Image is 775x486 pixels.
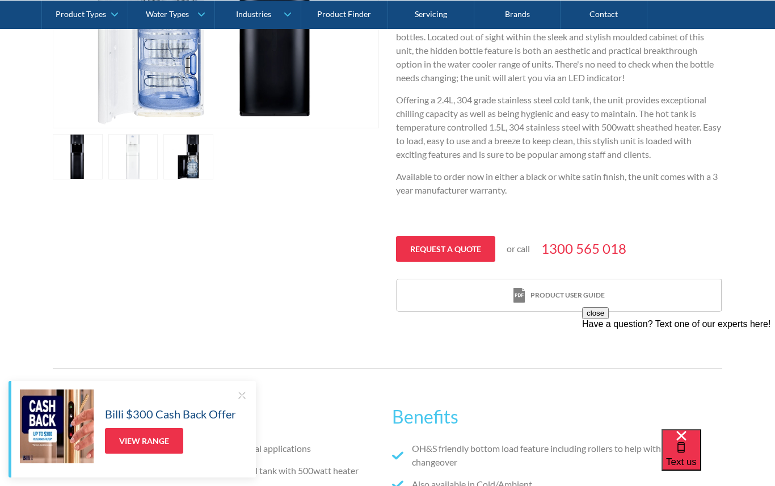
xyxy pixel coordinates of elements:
[146,9,189,19] div: Water Types
[236,9,271,19] div: Industries
[396,3,722,85] p: The Waterlux Bottom Load Water Cooler is the change you have been waiting for with its innovative...
[396,236,495,262] a: Request a quote
[662,429,775,486] iframe: podium webchat widget bubble
[396,93,722,161] p: Offering a 2.4L, 304 grade stainless steel cold tank, the unit provides exceptional chilling capa...
[397,279,721,312] a: print iconProduct user guide
[56,9,106,19] div: Product Types
[105,428,183,454] a: View Range
[105,405,236,422] h5: Billi $300 Cash Back Offer
[20,389,94,463] img: Billi $300 Cash Back Offer
[396,170,722,197] p: Available to order now in either a black or white satin finish, the unit comes with a 3 year manu...
[507,242,530,255] p: or call
[53,134,103,179] a: open lightbox
[108,134,158,179] a: open lightbox
[582,307,775,443] iframe: podium webchat widget prompt
[396,206,722,219] p: ‍
[530,290,605,300] div: Product user guide
[392,442,722,469] li: OH&S friendly bottom load feature including rollers to help with bottle changeover
[163,134,213,179] a: open lightbox
[541,238,626,259] a: 1300 565 018
[392,403,722,430] h2: Benefits
[513,288,525,303] img: print icon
